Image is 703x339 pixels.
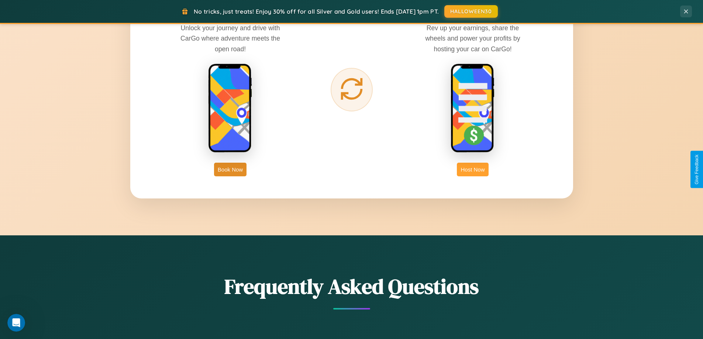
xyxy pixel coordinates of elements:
[208,63,252,153] img: rent phone
[130,272,573,301] h2: Frequently Asked Questions
[444,5,498,18] button: HALLOWEEN30
[175,23,286,54] p: Unlock your journey and drive with CarGo where adventure meets the open road!
[457,163,488,176] button: Host Now
[7,314,25,332] iframe: Intercom live chat
[417,23,528,54] p: Rev up your earnings, share the wheels and power your profits by hosting your car on CarGo!
[451,63,495,153] img: host phone
[214,163,247,176] button: Book Now
[194,8,439,15] span: No tricks, just treats! Enjoy 30% off for all Silver and Gold users! Ends [DATE] 1pm PT.
[694,155,699,184] div: Give Feedback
